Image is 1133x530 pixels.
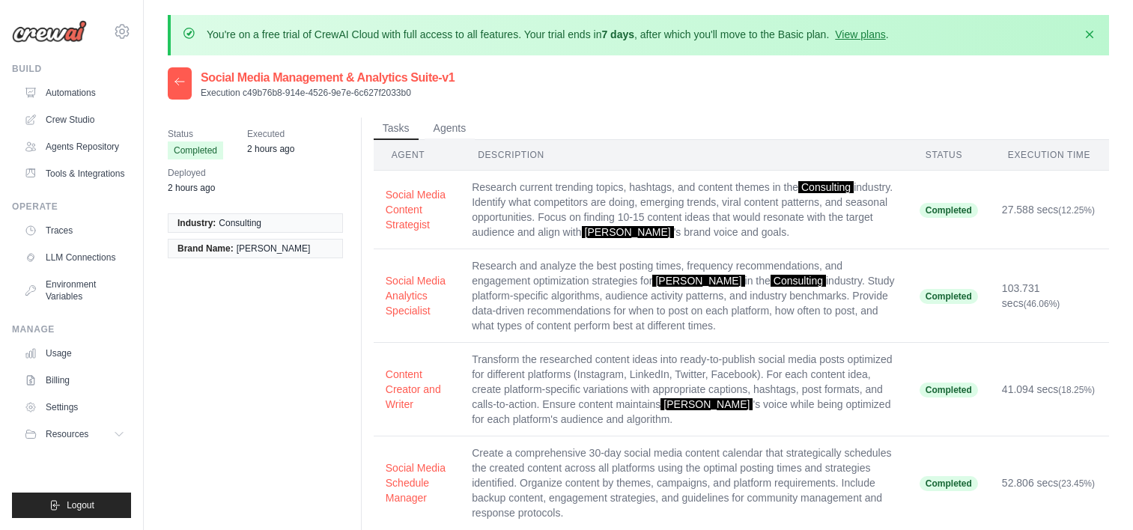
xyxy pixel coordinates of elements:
[18,368,131,392] a: Billing
[18,162,131,186] a: Tools & Integrations
[1024,299,1060,309] span: (46.06%)
[201,69,455,87] h2: Social Media Management & Analytics Suite-v1
[990,436,1109,530] td: 52.806 secs
[798,181,854,193] span: Consulting
[237,243,311,255] span: [PERSON_NAME]
[12,493,131,518] button: Logout
[18,246,131,269] a: LLM Connections
[660,398,753,410] span: [PERSON_NAME]
[177,217,216,229] span: Industry:
[990,249,1109,343] td: 103.731 secs
[1058,205,1095,216] span: (12.25%)
[18,108,131,132] a: Crew Studio
[1058,385,1095,395] span: (18.25%)
[652,275,744,287] span: [PERSON_NAME]
[18,272,131,308] a: Environment Variables
[201,87,455,99] p: Execution c49b76b8-914e-4526-9e7e-6c627f2033b0
[18,341,131,365] a: Usage
[386,460,448,505] button: Social Media Schedule Manager
[920,203,978,218] span: Completed
[247,144,294,154] time: October 6, 2025 at 08:39 CDT
[12,201,131,213] div: Operate
[374,118,419,140] button: Tasks
[18,422,131,446] button: Resources
[771,275,826,287] span: Consulting
[207,27,889,42] p: You're on a free trial of CrewAI Cloud with full access to all features. Your trial ends in , aft...
[386,367,448,412] button: Content Creator and Writer
[168,165,215,180] span: Deployed
[920,289,978,304] span: Completed
[177,243,234,255] span: Brand Name:
[374,140,460,171] th: Agent
[46,428,88,440] span: Resources
[920,383,978,397] span: Completed
[1058,478,1095,489] span: (23.45%)
[67,499,94,511] span: Logout
[990,140,1109,171] th: Execution Time
[582,226,674,238] span: [PERSON_NAME]
[219,217,261,229] span: Consulting
[908,140,990,171] th: Status
[247,127,294,141] span: Executed
[920,476,978,491] span: Completed
[168,183,215,193] time: October 6, 2025 at 08:34 CDT
[835,28,885,40] a: View plans
[460,249,908,343] td: Research and analyze the best posting times, frequency recommendations, and engagement optimizati...
[990,343,1109,436] td: 41.094 secs
[18,81,131,105] a: Automations
[386,273,448,318] button: Social Media Analytics Specialist
[425,118,476,140] button: Agents
[18,395,131,419] a: Settings
[460,343,908,436] td: Transform the researched content ideas into ready-to-publish social media posts optimized for dif...
[460,436,908,530] td: Create a comprehensive 30-day social media content calendar that strategically schedules the crea...
[460,171,908,249] td: Research current trending topics, hashtags, and content themes in the industry. Identify what com...
[12,323,131,335] div: Manage
[18,135,131,159] a: Agents Repository
[18,219,131,243] a: Traces
[460,140,908,171] th: Description
[990,171,1109,249] td: 27.588 secs
[12,63,131,75] div: Build
[12,20,87,43] img: Logo
[168,141,223,159] span: Completed
[601,28,634,40] strong: 7 days
[168,127,223,141] span: Status
[386,187,448,232] button: Social Media Content Strategist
